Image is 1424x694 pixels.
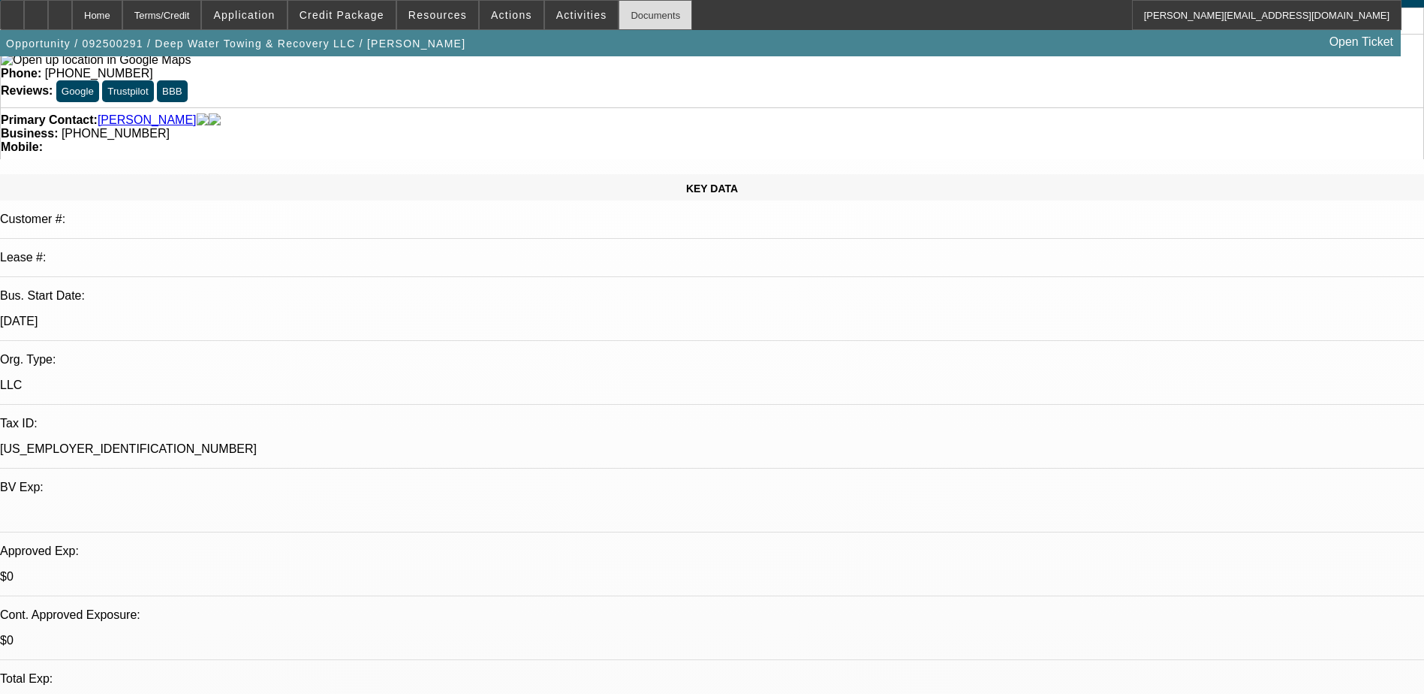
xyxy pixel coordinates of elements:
a: View Google Maps [1,53,191,66]
strong: Mobile: [1,140,43,153]
button: BBB [157,80,188,102]
span: Opportunity / 092500291 / Deep Water Towing & Recovery LLC / [PERSON_NAME] [6,38,465,50]
strong: Phone: [1,67,41,80]
a: [PERSON_NAME] [98,113,197,127]
button: Application [202,1,286,29]
strong: Primary Contact: [1,113,98,127]
button: Resources [397,1,478,29]
span: [PHONE_NUMBER] [45,67,153,80]
button: Trustpilot [102,80,153,102]
img: facebook-icon.png [197,113,209,127]
button: Activities [545,1,619,29]
button: Credit Package [288,1,396,29]
button: Actions [480,1,543,29]
strong: Business: [1,127,58,140]
span: Resources [408,9,467,21]
span: Application [213,9,275,21]
a: Open Ticket [1323,29,1399,55]
img: linkedin-icon.png [209,113,221,127]
span: [PHONE_NUMBER] [62,127,170,140]
strong: Reviews: [1,84,53,97]
span: Activities [556,9,607,21]
button: Google [56,80,99,102]
span: Actions [491,9,532,21]
span: Credit Package [300,9,384,21]
span: KEY DATA [686,183,738,195]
